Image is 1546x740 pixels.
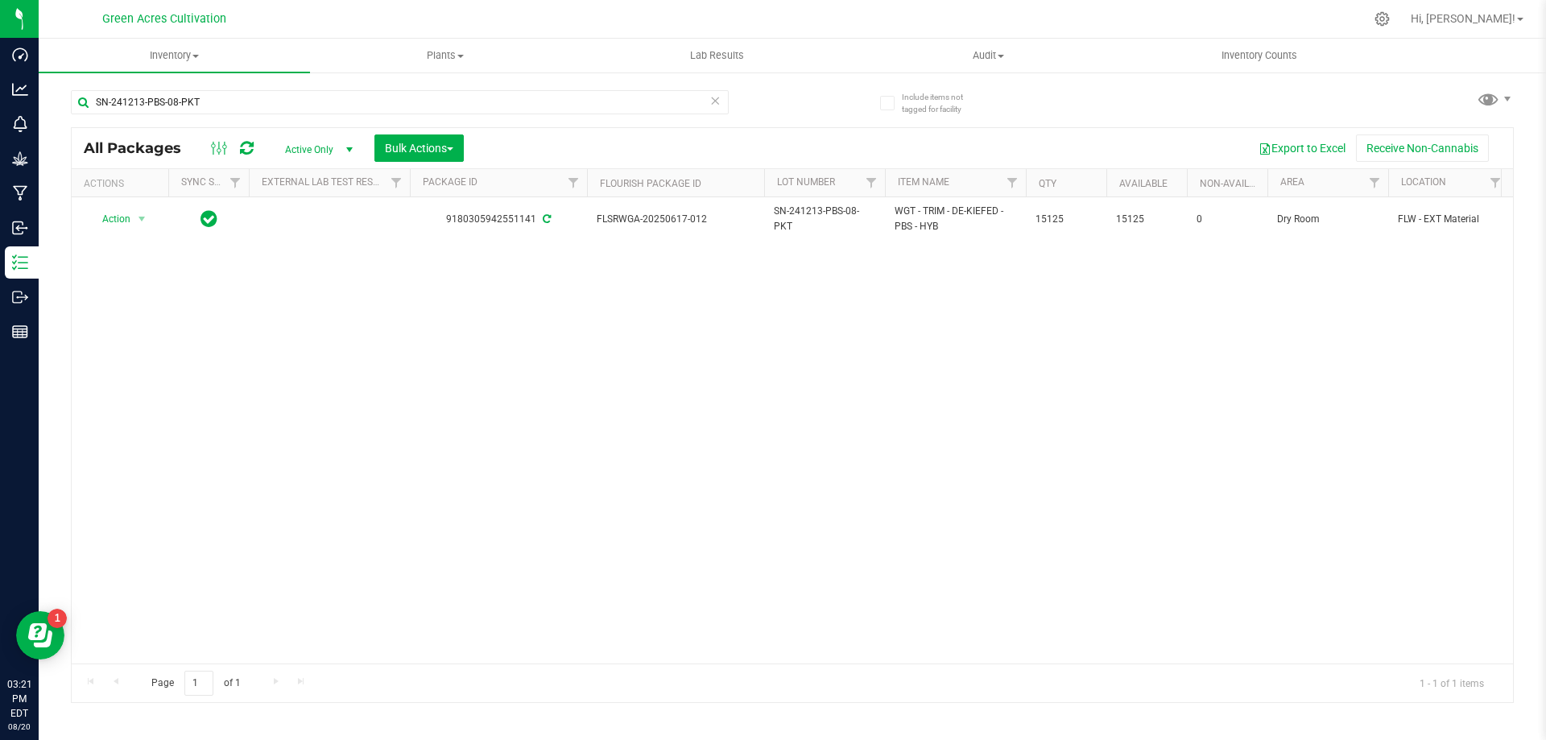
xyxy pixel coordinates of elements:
span: Green Acres Cultivation [102,12,226,26]
div: 9180305942551141 [407,212,589,227]
a: Qty [1039,178,1056,189]
a: Plants [310,39,581,72]
inline-svg: Inventory [12,254,28,271]
span: Inventory [39,48,310,63]
a: Inventory [39,39,310,72]
a: External Lab Test Result [262,176,388,188]
span: Inventory Counts [1200,48,1319,63]
inline-svg: Inbound [12,220,28,236]
a: Lab Results [581,39,853,72]
span: select [132,208,152,230]
span: Hi, [PERSON_NAME]! [1411,12,1515,25]
span: Bulk Actions [385,142,453,155]
input: Search Package ID, Item Name, SKU, Lot or Part Number... [71,90,729,114]
a: Flourish Package ID [600,178,701,189]
inline-svg: Grow [12,151,28,167]
inline-svg: Monitoring [12,116,28,132]
a: Filter [1362,169,1388,196]
span: SN-241213-PBS-08-PKT [774,204,875,234]
inline-svg: Manufacturing [12,185,28,201]
a: Item Name [898,176,949,188]
div: Actions [84,178,162,189]
inline-svg: Reports [12,324,28,340]
button: Receive Non-Cannabis [1356,134,1489,162]
span: 15125 [1116,212,1177,227]
a: Filter [560,169,587,196]
span: Lab Results [668,48,766,63]
a: Area [1280,176,1304,188]
a: Filter [383,169,410,196]
span: Sync from Compliance System [540,213,551,225]
inline-svg: Analytics [12,81,28,97]
div: Manage settings [1372,11,1392,27]
a: Location [1401,176,1446,188]
a: Filter [222,169,249,196]
a: Lot Number [777,176,835,188]
a: Inventory Counts [1124,39,1395,72]
iframe: Resource center [16,611,64,659]
a: Non-Available [1200,178,1271,189]
span: 1 - 1 of 1 items [1407,671,1497,695]
button: Export to Excel [1248,134,1356,162]
p: 08/20 [7,721,31,733]
iframe: Resource center unread badge [48,609,67,628]
span: Include items not tagged for facility [902,91,982,115]
span: Page of 1 [138,671,254,696]
a: Package ID [423,176,477,188]
span: FLSRWGA-20250617-012 [597,212,754,227]
a: Sync Status [181,176,243,188]
inline-svg: Outbound [12,289,28,305]
span: Audit [854,48,1123,63]
span: FLW - EXT Material [1398,212,1499,227]
a: Audit [853,39,1124,72]
a: Available [1119,178,1168,189]
span: WGT - TRIM - DE-KIEFED - PBS - HYB [895,204,1016,234]
a: Filter [858,169,885,196]
input: 1 [184,671,213,696]
button: Bulk Actions [374,134,464,162]
span: In Sync [200,208,217,230]
span: Plants [311,48,581,63]
span: 0 [1197,212,1258,227]
a: Filter [999,169,1026,196]
span: Action [88,208,131,230]
span: Dry Room [1277,212,1379,227]
span: 15125 [1035,212,1097,227]
a: Filter [1482,169,1509,196]
span: All Packages [84,139,197,157]
span: Clear [709,90,721,111]
inline-svg: Dashboard [12,47,28,63]
p: 03:21 PM EDT [7,677,31,721]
